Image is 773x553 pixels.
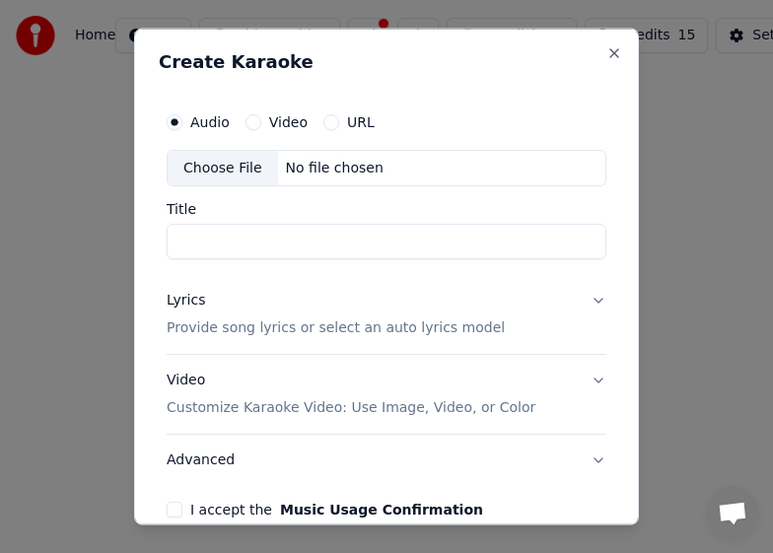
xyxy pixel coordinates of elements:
[280,503,483,517] button: I accept the
[159,52,614,70] h2: Create Karaoke
[168,150,278,185] div: Choose File
[167,291,205,311] div: Lyrics
[167,371,535,418] div: Video
[278,158,391,177] div: No file chosen
[269,114,308,128] label: Video
[167,318,505,338] p: Provide song lyrics or select an auto lyrics model
[167,435,606,486] button: Advanced
[347,114,375,128] label: URL
[190,114,230,128] label: Audio
[167,355,606,434] button: VideoCustomize Karaoke Video: Use Image, Video, or Color
[167,202,606,216] label: Title
[190,503,483,517] label: I accept the
[167,275,606,354] button: LyricsProvide song lyrics or select an auto lyrics model
[167,398,535,418] p: Customize Karaoke Video: Use Image, Video, or Color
